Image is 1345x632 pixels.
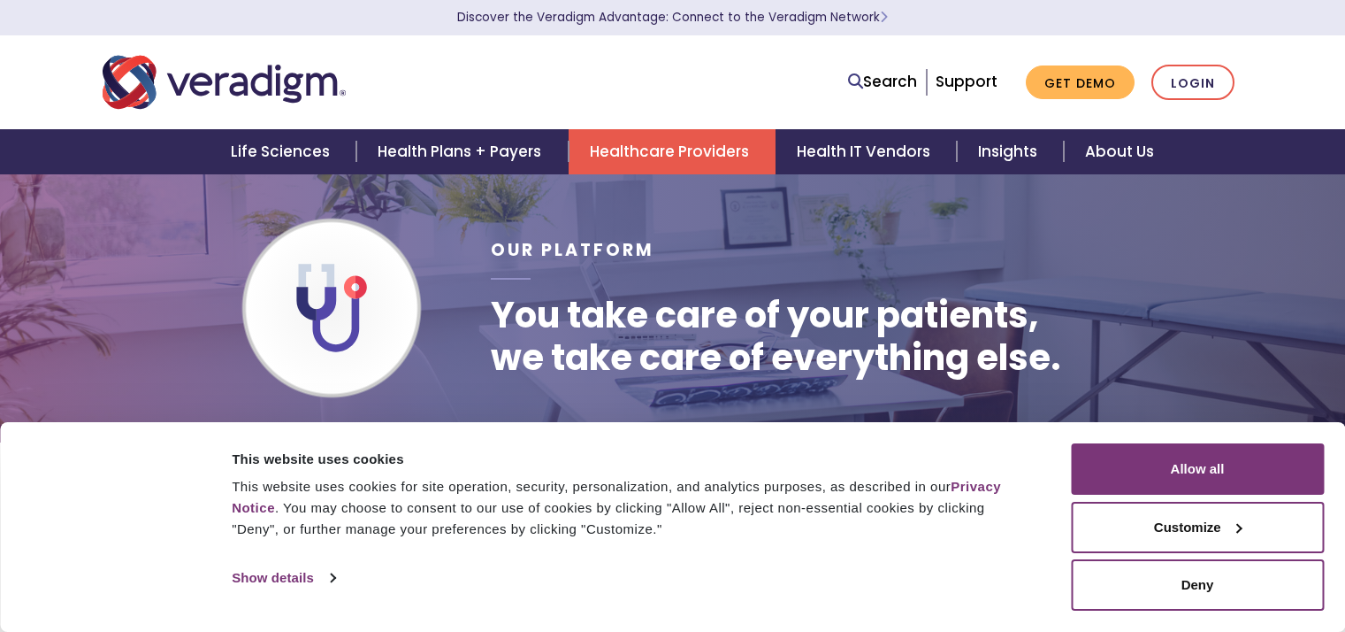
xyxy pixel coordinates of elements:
[936,71,997,92] a: Support
[1026,66,1135,100] a: Get Demo
[232,449,1031,470] div: This website uses cookies
[1151,65,1234,101] a: Login
[457,9,888,26] a: Discover the Veradigm Advantage: Connect to the Veradigm NetworkLearn More
[210,129,356,174] a: Life Sciences
[957,129,1064,174] a: Insights
[1071,502,1324,553] button: Customize
[232,476,1031,540] div: This website uses cookies for site operation, security, personalization, and analytics purposes, ...
[491,294,1061,379] h1: You take care of your patients, we take care of everything else.
[880,9,888,26] span: Learn More
[491,238,654,262] span: Our Platform
[356,129,568,174] a: Health Plans + Payers
[848,70,917,94] a: Search
[776,129,957,174] a: Health IT Vendors
[1071,443,1324,495] button: Allow all
[103,53,346,112] img: Veradigm logo
[1071,559,1324,611] button: Deny
[232,565,334,591] a: Show details
[569,129,776,174] a: Healthcare Providers
[1064,129,1175,174] a: About Us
